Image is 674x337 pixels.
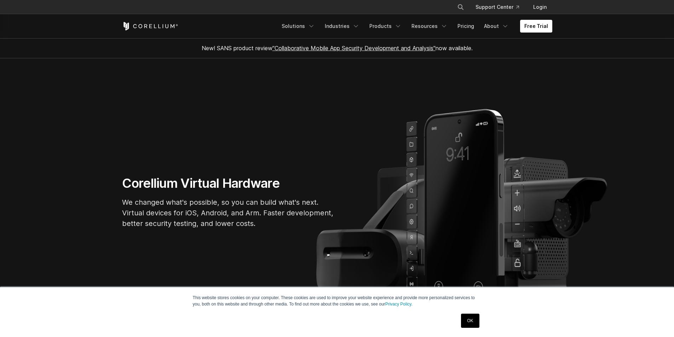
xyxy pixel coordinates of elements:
[454,1,467,13] button: Search
[122,197,334,229] p: We changed what's possible, so you can build what's next. Virtual devices for iOS, Android, and A...
[202,45,473,52] span: New! SANS product review now available.
[520,20,552,33] a: Free Trial
[277,20,319,33] a: Solutions
[365,20,406,33] a: Products
[470,1,525,13] a: Support Center
[272,45,436,52] a: "Collaborative Mobile App Security Development and Analysis"
[480,20,513,33] a: About
[461,314,479,328] a: OK
[449,1,552,13] div: Navigation Menu
[385,302,413,307] a: Privacy Policy.
[453,20,478,33] a: Pricing
[407,20,452,33] a: Resources
[321,20,364,33] a: Industries
[122,22,178,30] a: Corellium Home
[122,175,334,191] h1: Corellium Virtual Hardware
[528,1,552,13] a: Login
[277,20,552,33] div: Navigation Menu
[193,295,482,307] p: This website stores cookies on your computer. These cookies are used to improve your website expe...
